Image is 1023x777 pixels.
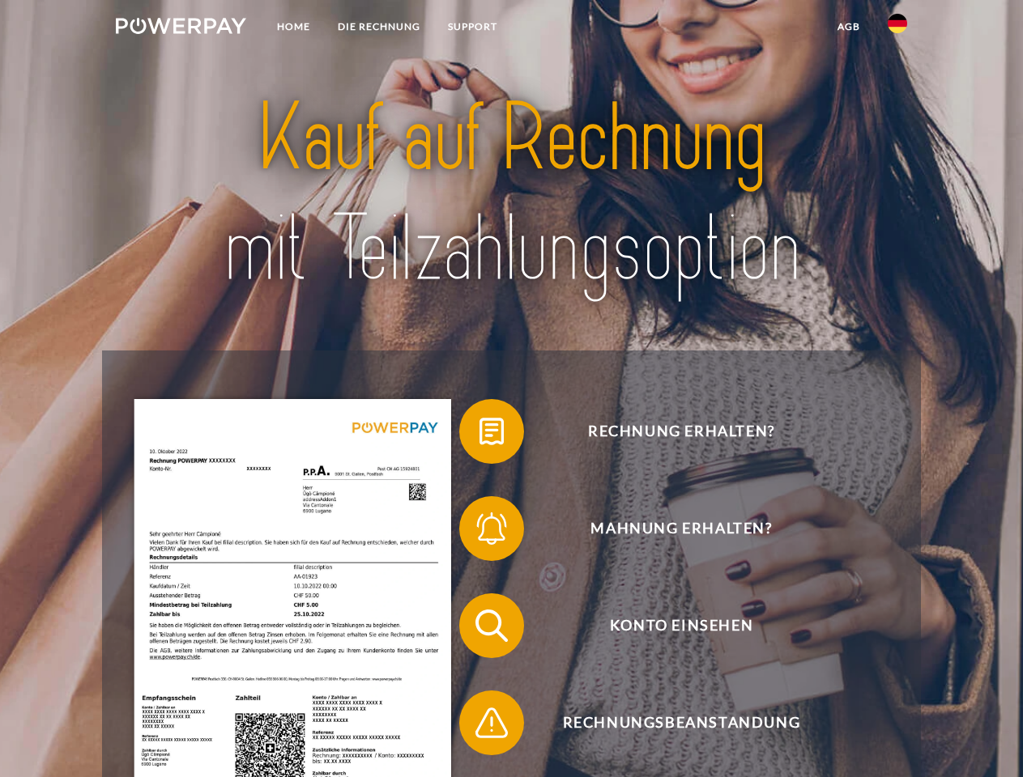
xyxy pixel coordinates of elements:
a: DIE RECHNUNG [324,12,434,41]
span: Rechnung erhalten? [483,399,880,464]
img: logo-powerpay-white.svg [116,18,246,34]
button: Rechnungsbeanstandung [459,690,880,755]
a: agb [824,12,874,41]
img: qb_bill.svg [471,411,512,452]
button: Rechnung erhalten? [459,399,880,464]
img: qb_warning.svg [471,703,512,743]
button: Mahnung erhalten? [459,496,880,561]
a: Home [263,12,324,41]
a: SUPPORT [434,12,511,41]
img: de [888,14,907,33]
span: Mahnung erhalten? [483,496,880,561]
button: Konto einsehen [459,593,880,658]
span: Rechnungsbeanstandung [483,690,880,755]
img: title-powerpay_de.svg [155,78,868,310]
img: qb_search.svg [471,605,512,646]
img: qb_bell.svg [471,508,512,549]
span: Konto einsehen [483,593,880,658]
